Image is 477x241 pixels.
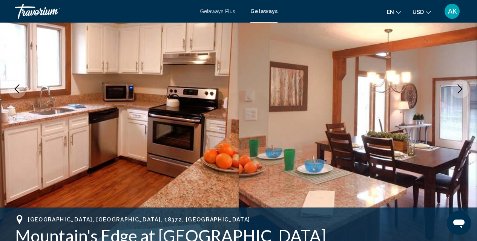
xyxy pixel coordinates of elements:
[15,4,192,19] a: Travorium
[413,9,424,15] span: USD
[387,6,401,17] button: Change language
[8,79,26,98] button: Previous image
[448,8,457,15] span: AK
[442,3,462,19] button: User Menu
[200,8,235,14] a: Getaways Plus
[28,217,250,223] span: [GEOGRAPHIC_DATA], [GEOGRAPHIC_DATA], 18372, [GEOGRAPHIC_DATA]
[451,79,469,98] button: Next image
[250,8,278,14] a: Getaways
[447,211,471,235] iframe: Button to launch messaging window
[387,9,394,15] span: en
[413,6,431,17] button: Change currency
